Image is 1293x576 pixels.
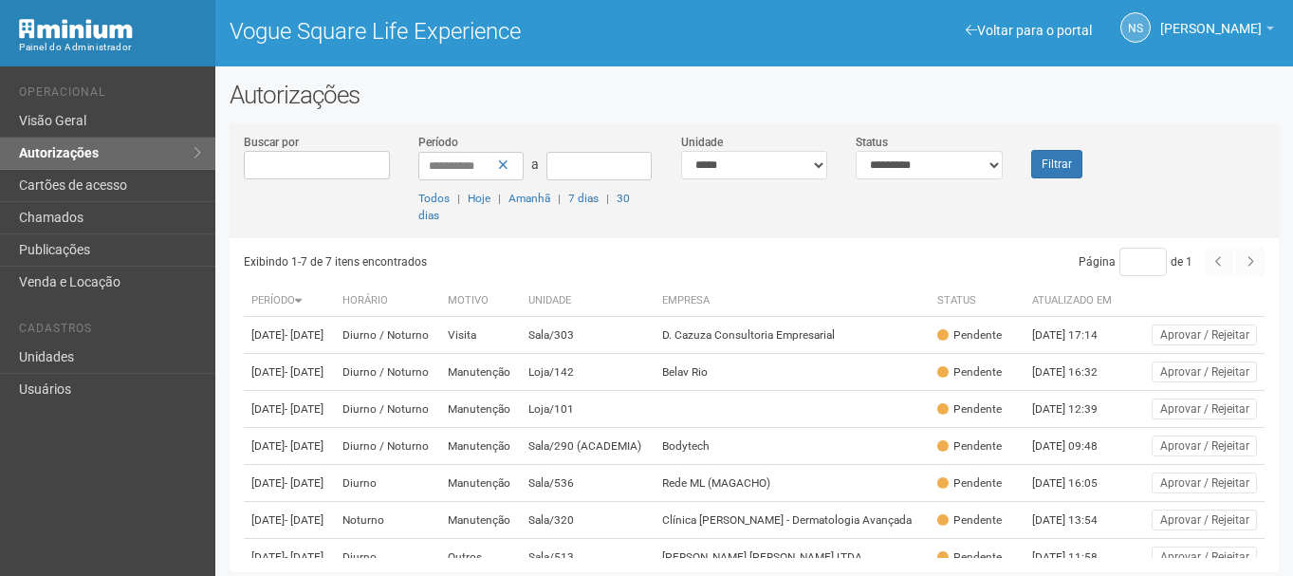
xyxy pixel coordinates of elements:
td: [DATE] [244,465,335,502]
div: Pendente [937,327,1002,344]
th: Atualizado em [1025,286,1129,317]
button: Aprovar / Rejeitar [1152,473,1257,493]
span: - [DATE] [285,550,323,564]
td: [DATE] [244,354,335,391]
td: Belav Rio [655,354,930,391]
td: [DATE] 16:05 [1025,465,1129,502]
h2: Autorizações [230,81,1279,109]
label: Status [856,134,888,151]
label: Unidade [681,134,723,151]
td: [DATE] 16:32 [1025,354,1129,391]
th: Status [930,286,1025,317]
th: Unidade [521,286,654,317]
span: Nicolle Silva [1160,3,1262,36]
span: a [531,157,539,172]
img: Minium [19,19,133,39]
button: Aprovar / Rejeitar [1152,436,1257,456]
span: Página de 1 [1079,255,1192,269]
a: 7 dias [568,192,599,205]
td: [DATE] 13:54 [1025,502,1129,539]
th: Período [244,286,335,317]
td: Sala/536 [521,465,654,502]
td: Manutenção [440,428,521,465]
td: [DATE] [244,428,335,465]
div: Exibindo 1-7 de 7 itens encontrados [244,248,748,276]
span: | [558,192,561,205]
td: Manutenção [440,502,521,539]
td: Sala/320 [521,502,654,539]
th: Empresa [655,286,930,317]
td: Manutenção [440,391,521,428]
td: [PERSON_NAME] [PERSON_NAME] LTDA [655,539,930,576]
td: Noturno [335,502,440,539]
h1: Vogue Square Life Experience [230,19,740,44]
th: Horário [335,286,440,317]
td: Bodytech [655,428,930,465]
td: Sala/303 [521,317,654,354]
span: | [606,192,609,205]
label: Período [418,134,458,151]
td: Diurno / Noturno [335,428,440,465]
td: [DATE] 12:39 [1025,391,1129,428]
a: NS [1120,12,1151,43]
button: Aprovar / Rejeitar [1152,399,1257,419]
button: Aprovar / Rejeitar [1152,510,1257,530]
td: [DATE] 09:48 [1025,428,1129,465]
span: | [457,192,460,205]
td: Diurno / Noturno [335,354,440,391]
a: Hoje [468,192,490,205]
li: Cadastros [19,322,201,342]
div: Pendente [937,549,1002,566]
div: Painel do Administrador [19,39,201,56]
a: Voltar para o portal [966,23,1092,38]
td: [DATE] [244,317,335,354]
td: Sala/513 [521,539,654,576]
div: Pendente [937,475,1002,492]
a: Amanhã [508,192,550,205]
td: [DATE] [244,502,335,539]
td: [DATE] 17:14 [1025,317,1129,354]
li: Operacional [19,85,201,105]
button: Aprovar / Rejeitar [1152,547,1257,567]
td: [DATE] [244,391,335,428]
a: [PERSON_NAME] [1160,24,1274,39]
button: Filtrar [1031,150,1082,178]
label: Buscar por [244,134,299,151]
td: Diurno / Noturno [335,317,440,354]
span: - [DATE] [285,365,323,379]
td: Manutenção [440,465,521,502]
td: Diurno [335,465,440,502]
a: Todos [418,192,450,205]
span: - [DATE] [285,328,323,342]
td: Visita [440,317,521,354]
td: Diurno [335,539,440,576]
td: Outros [440,539,521,576]
div: Pendente [937,438,1002,455]
button: Aprovar / Rejeitar [1152,325,1257,345]
span: | [498,192,501,205]
td: Sala/290 (ACADEMIA) [521,428,654,465]
td: Rede ML (MAGACHO) [655,465,930,502]
span: - [DATE] [285,439,323,453]
span: - [DATE] [285,513,323,527]
span: - [DATE] [285,402,323,416]
div: Pendente [937,364,1002,381]
td: Loja/142 [521,354,654,391]
button: Aprovar / Rejeitar [1152,362,1257,382]
td: D. Cazuza Consultoria Empresarial [655,317,930,354]
th: Motivo [440,286,521,317]
span: - [DATE] [285,476,323,490]
td: Clínica [PERSON_NAME] - Dermatologia Avançada [655,502,930,539]
div: Pendente [937,512,1002,529]
td: [DATE] [244,539,335,576]
td: [DATE] 11:58 [1025,539,1129,576]
div: Pendente [937,401,1002,418]
td: Diurno / Noturno [335,391,440,428]
td: Manutenção [440,354,521,391]
td: Loja/101 [521,391,654,428]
